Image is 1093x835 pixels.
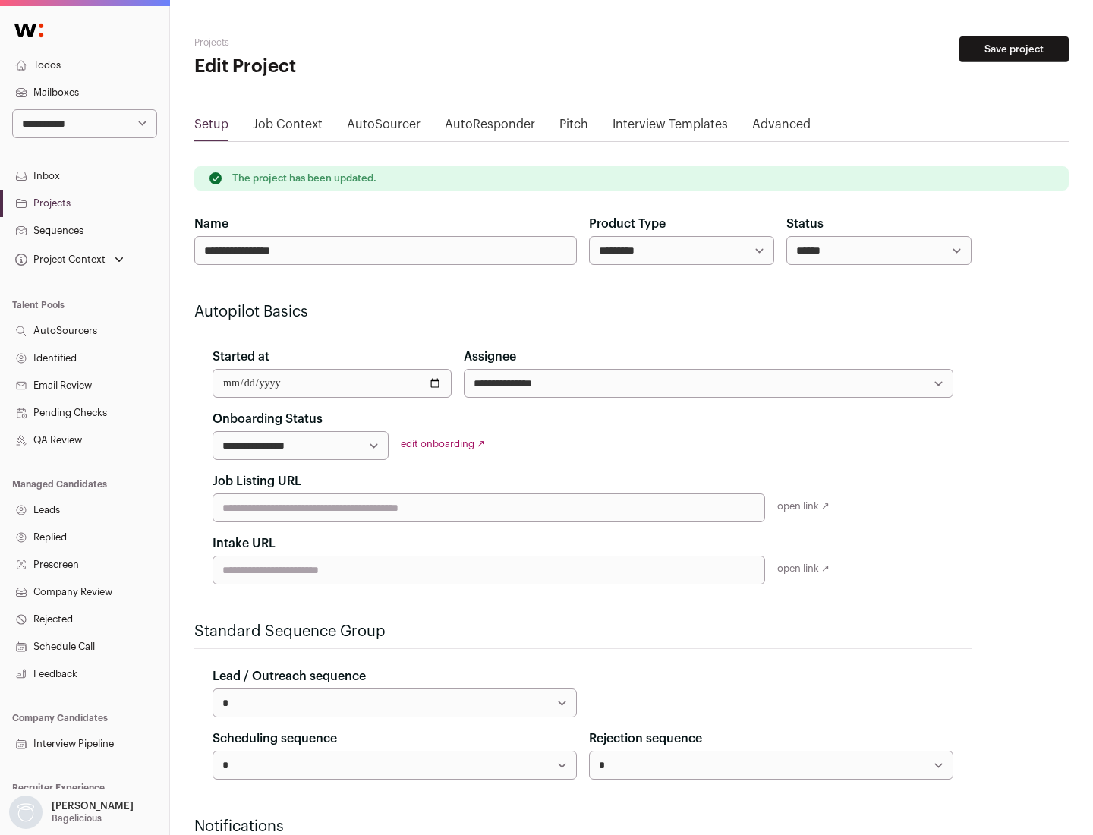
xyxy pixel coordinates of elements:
label: Started at [213,348,269,366]
h2: Standard Sequence Group [194,621,972,642]
a: Pitch [559,115,588,140]
h2: Projects [194,36,486,49]
label: Rejection sequence [589,729,702,748]
p: The project has been updated. [232,172,376,184]
div: Project Context [12,254,106,266]
button: Open dropdown [6,796,137,829]
h2: Autopilot Basics [194,301,972,323]
label: Scheduling sequence [213,729,337,748]
img: Wellfound [6,15,52,46]
h1: Edit Project [194,55,486,79]
button: Save project [959,36,1069,62]
a: AutoSourcer [347,115,421,140]
label: Status [786,215,824,233]
label: Onboarding Status [213,410,323,428]
a: Job Context [253,115,323,140]
p: [PERSON_NAME] [52,800,134,812]
a: edit onboarding ↗ [401,439,485,449]
label: Job Listing URL [213,472,301,490]
a: Advanced [752,115,811,140]
img: nopic.png [9,796,43,829]
button: Open dropdown [12,249,127,270]
p: Bagelicious [52,812,102,824]
label: Assignee [464,348,516,366]
a: Setup [194,115,228,140]
label: Intake URL [213,534,276,553]
label: Name [194,215,228,233]
label: Lead / Outreach sequence [213,667,366,685]
a: AutoResponder [445,115,535,140]
a: Interview Templates [613,115,728,140]
label: Product Type [589,215,666,233]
